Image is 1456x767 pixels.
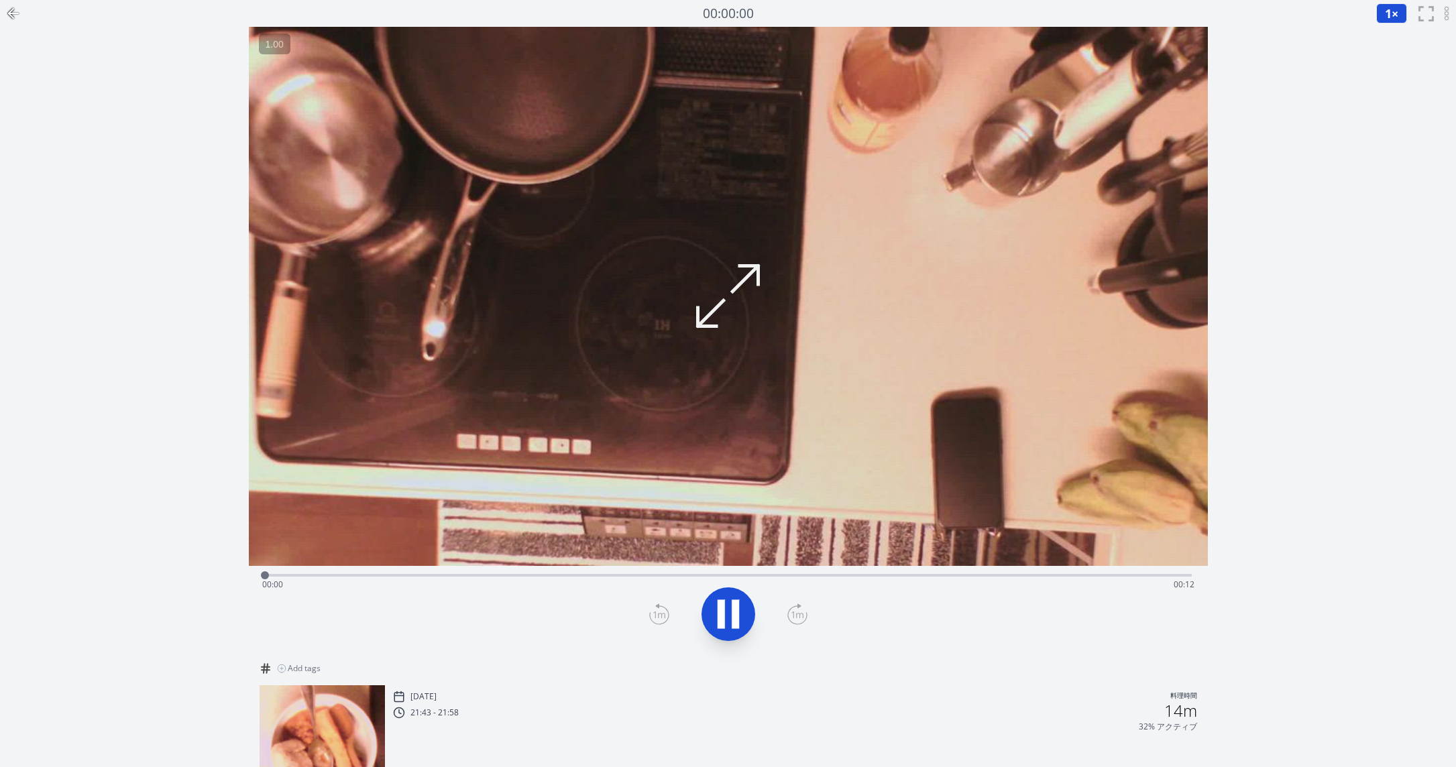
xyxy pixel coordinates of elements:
p: 料理時間 [1170,691,1197,703]
p: [DATE] [410,691,437,702]
button: 1× [1376,3,1407,23]
span: Add tags [288,663,321,674]
p: 32% アクティブ [1139,721,1197,732]
a: 00:00:00 [703,4,754,23]
button: Add tags [272,658,326,679]
span: 1 [1385,5,1392,21]
p: 21:43 - 21:58 [410,707,459,718]
span: 00:12 [1174,579,1194,590]
h2: 14m [1164,703,1197,719]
